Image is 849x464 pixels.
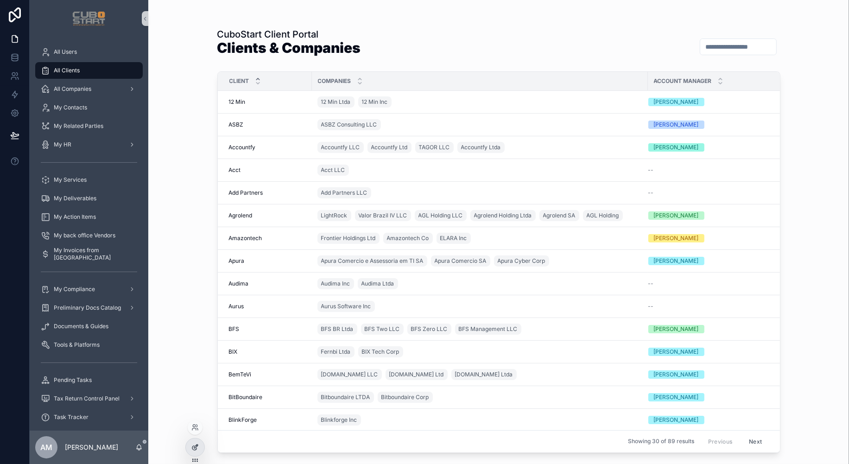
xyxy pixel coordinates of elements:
span: Audima Ltda [361,280,394,287]
a: [DOMAIN_NAME] LLC[DOMAIN_NAME] Ltd[DOMAIN_NAME] Ltda [317,367,642,382]
a: 12 Min Ltda [317,96,355,108]
a: Frontier Holdings Ltd [317,233,380,244]
a: Aurus Software Inc [317,299,642,314]
span: AGL Holding LLC [418,212,463,219]
a: Apura Comercio e Assessoria em TI SAApura Comercio SAApura Cyber Corp [317,254,642,268]
span: BFS Zero LLC [411,325,448,333]
span: Agrolend SA [543,212,576,219]
a: Agrolend [229,212,306,219]
span: 12 Min Inc [362,98,388,106]
span: All Companies [54,85,91,93]
a: BIX Tech Corp [358,346,403,357]
span: -- [648,280,654,287]
div: [PERSON_NAME] [654,121,699,129]
a: Bitboundaire LTDA [317,392,374,403]
a: BFS Two LLC [361,324,404,335]
span: BFS Management LLC [459,325,518,333]
a: Blinkforge Inc [317,413,642,427]
img: App logo [72,11,105,26]
a: Fernbi Ltda [317,346,355,357]
h1: CuboStart Client Portal [217,28,361,41]
a: 12 Min [229,98,306,106]
a: Fernbi LtdaBIX Tech Corp [317,344,642,359]
a: BFS BR LtdaBFS Two LLCBFS Zero LLCBFS Management LLC [317,322,642,337]
span: BIX [229,348,238,356]
span: [DOMAIN_NAME] Ltd [389,371,444,378]
span: ASBZ [229,121,244,128]
span: Task Tracker [54,413,89,421]
div: [PERSON_NAME] [654,348,699,356]
a: Pending Tasks [35,372,143,388]
span: Documents & Guides [54,323,108,330]
p: [PERSON_NAME] [65,443,118,452]
a: Apura [229,257,306,265]
span: My Action Items [54,213,96,221]
span: [DOMAIN_NAME] Ltda [455,371,513,378]
a: BitBoundaire [229,394,306,401]
a: Documents & Guides [35,318,143,335]
span: Companies [318,77,351,85]
span: ASBZ Consulting LLC [321,121,377,128]
span: Frontier Holdings Ltd [321,235,376,242]
span: My Contacts [54,104,87,111]
a: Aurus Software Inc [317,301,375,312]
span: Acct LLC [321,166,345,174]
span: Tax Return Control Panel [54,395,120,402]
a: Accountfy Ltda [457,142,505,153]
a: My Invoices from [GEOGRAPHIC_DATA] [35,246,143,262]
a: My Services [35,172,143,188]
div: [PERSON_NAME] [654,370,699,379]
span: Fernbi Ltda [321,348,351,356]
a: [DOMAIN_NAME] LLC [317,369,382,380]
a: My Action Items [35,209,143,225]
span: Accountfy [229,144,256,151]
a: ELARA Inc [437,233,471,244]
span: TAGOR LLC [419,144,450,151]
div: [PERSON_NAME] [654,143,699,152]
div: scrollable content [30,37,148,431]
span: Agrolend [229,212,253,219]
span: Preliminary Docs Catalog [54,304,121,311]
a: Accountfy LLC [317,142,364,153]
button: Next [742,434,768,449]
span: My Compliance [54,286,95,293]
div: [PERSON_NAME] [654,257,699,265]
a: All Users [35,44,143,60]
h1: Clients & Companies [217,41,361,55]
a: BFS BR Ltda [317,324,357,335]
span: Valor Brazil IV LLC [359,212,407,219]
a: Amazontech [229,235,306,242]
span: Tools & Platforms [54,341,100,349]
span: Account manager [654,77,712,85]
a: Preliminary Docs Catalog [35,299,143,316]
span: Aurus Software Inc [321,303,371,310]
a: AGL Holding LLC [415,210,467,221]
div: [PERSON_NAME] [654,211,699,220]
a: Accountfy Ltd [367,142,412,153]
a: 12 Min Ltda12 Min Inc [317,95,642,109]
a: ASBZ Consulting LLC [317,117,642,132]
a: Blinkforge Inc [317,414,361,426]
a: Add Partners [229,189,306,197]
div: [PERSON_NAME] [654,416,699,424]
span: -- [648,189,654,197]
a: Tools & Platforms [35,337,143,353]
span: Showing 30 of 89 results [628,438,694,445]
a: My Compliance [35,281,143,298]
span: Add Partners [229,189,263,197]
span: Blinkforge Inc [321,416,357,424]
span: AGL Holding [587,212,619,219]
span: Amazontech [229,235,262,242]
span: BlinkForge [229,416,257,424]
a: Frontier Holdings LtdAmazontech CoELARA Inc [317,231,642,246]
a: ASBZ [229,121,306,128]
span: BitBoundaire [229,394,263,401]
a: Valor Brazil IV LLC [355,210,411,221]
span: Agrolend Holding Ltda [474,212,532,219]
span: Bitboundaire Corp [381,394,429,401]
a: Audima IncAudima Ltda [317,276,642,291]
div: [PERSON_NAME] [654,98,699,106]
div: [PERSON_NAME] [654,325,699,333]
span: Apura Comercio e Assessoria em TI SA [321,257,424,265]
span: Bitboundaire LTDA [321,394,370,401]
